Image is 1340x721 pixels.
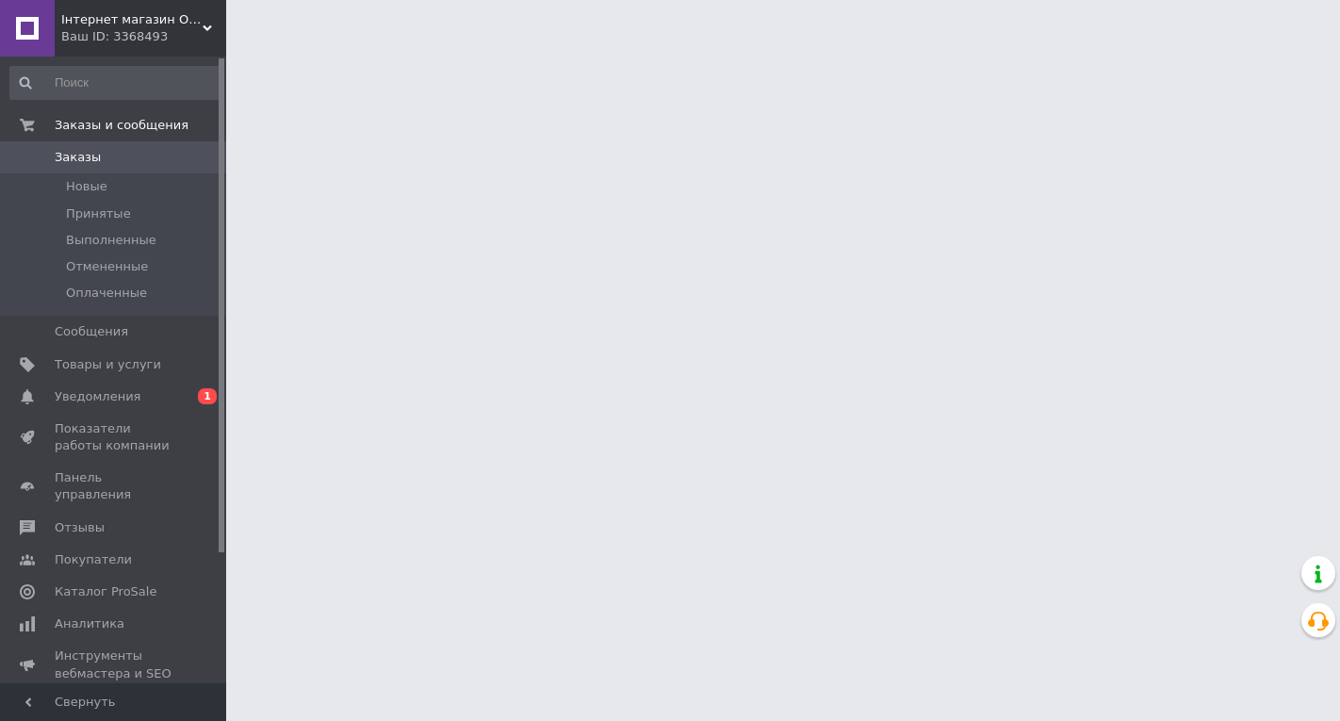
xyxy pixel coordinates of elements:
[66,178,107,195] span: Новые
[66,258,148,275] span: Отмененные
[55,388,140,405] span: Уведомления
[61,11,203,28] span: Інтернет магазин ОХОТА
[66,232,156,249] span: Выполненные
[55,356,161,373] span: Товары и услуги
[198,388,217,404] span: 1
[55,420,174,454] span: Показатели работы компании
[61,28,226,45] div: Ваш ID: 3368493
[55,583,156,600] span: Каталог ProSale
[55,323,128,340] span: Сообщения
[55,117,188,134] span: Заказы и сообщения
[9,66,222,100] input: Поиск
[66,285,147,302] span: Оплаченные
[55,551,132,568] span: Покупатели
[55,149,101,166] span: Заказы
[55,469,174,503] span: Панель управления
[55,615,124,632] span: Аналитика
[66,205,131,222] span: Принятые
[55,647,174,681] span: Инструменты вебмастера и SEO
[55,519,105,536] span: Отзывы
